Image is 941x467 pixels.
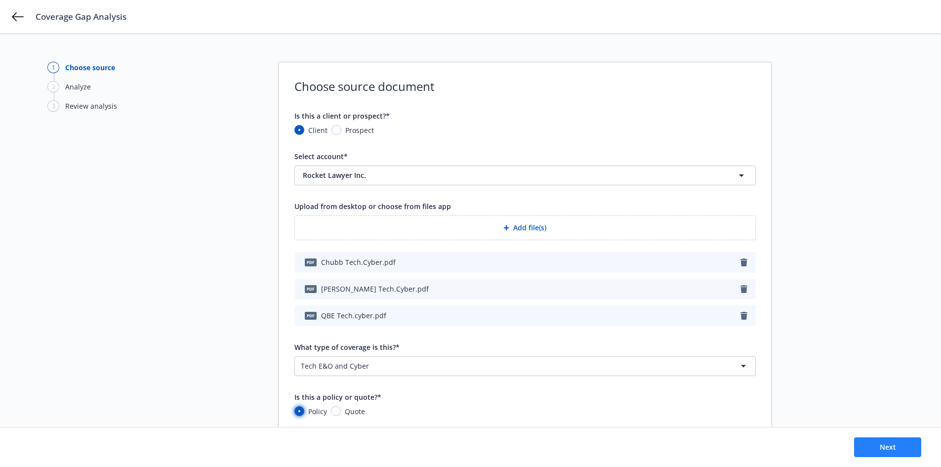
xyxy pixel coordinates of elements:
[880,442,896,452] span: Next
[345,406,365,417] span: Quote
[65,62,115,73] div: Choose source
[294,125,304,135] input: Client
[294,152,348,161] span: Select account*
[294,202,451,211] span: Upload from desktop or choose from files app
[294,342,400,352] span: What type of coverage is this?*
[321,257,396,267] span: Chubb Tech.Cyber.pdf
[308,406,327,417] span: Policy
[47,100,59,112] div: 3
[303,170,692,180] span: Rocket Lawyer Inc.
[321,284,429,294] span: [PERSON_NAME] Tech.Cyber.pdf
[65,82,91,92] div: Analyze
[294,406,304,416] input: Policy
[294,78,756,95] span: Choose source document
[345,125,374,135] span: Prospect
[47,62,59,73] div: 1
[308,125,327,135] span: Client
[305,258,317,266] span: pdf
[294,166,756,185] button: Rocket Lawyer Inc.
[331,406,341,416] input: Quote
[36,11,126,23] span: Coverage Gap Analysis
[294,111,390,121] span: Is this a client or prospect?*
[294,215,756,240] button: Add file(s)
[331,125,341,135] input: Prospect
[65,101,117,111] div: Review analysis
[294,392,381,402] span: Is this a policy or quote?*
[321,310,386,321] span: QBE Tech.cyber.pdf
[305,285,317,293] span: pdf
[47,81,59,92] div: 2
[854,437,921,457] button: Next
[305,312,317,319] span: pdf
